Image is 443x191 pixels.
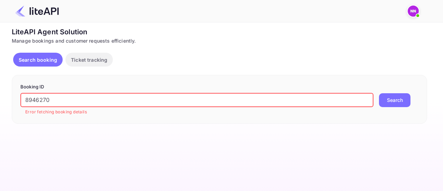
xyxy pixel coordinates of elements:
[12,27,427,37] div: LiteAPI Agent Solution
[408,6,419,17] img: N/A N/A
[379,93,410,107] button: Search
[20,93,373,107] input: Enter Booking ID (e.g., 63782194)
[25,108,369,115] p: Error fetching booking details
[12,37,427,44] div: Manage bookings and customer requests efficiently.
[71,56,107,63] p: Ticket tracking
[15,6,59,17] img: LiteAPI Logo
[19,56,57,63] p: Search booking
[20,84,418,90] p: Booking ID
